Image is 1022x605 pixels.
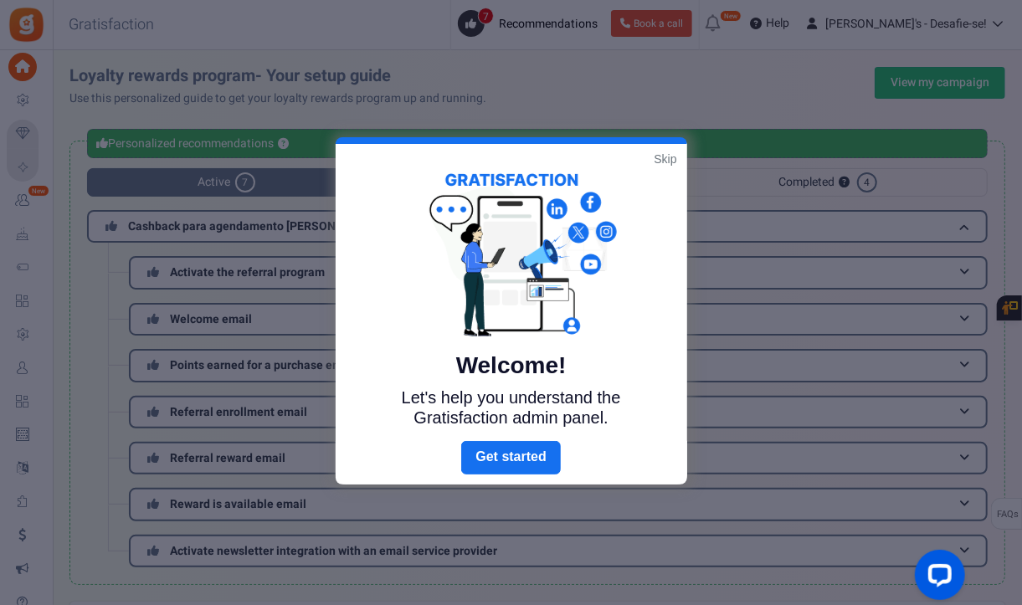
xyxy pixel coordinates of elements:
[373,352,650,379] h5: Welcome!
[373,387,650,428] p: Let's help you understand the Gratisfaction admin panel.
[461,441,560,474] a: Next
[654,151,676,167] a: Skip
